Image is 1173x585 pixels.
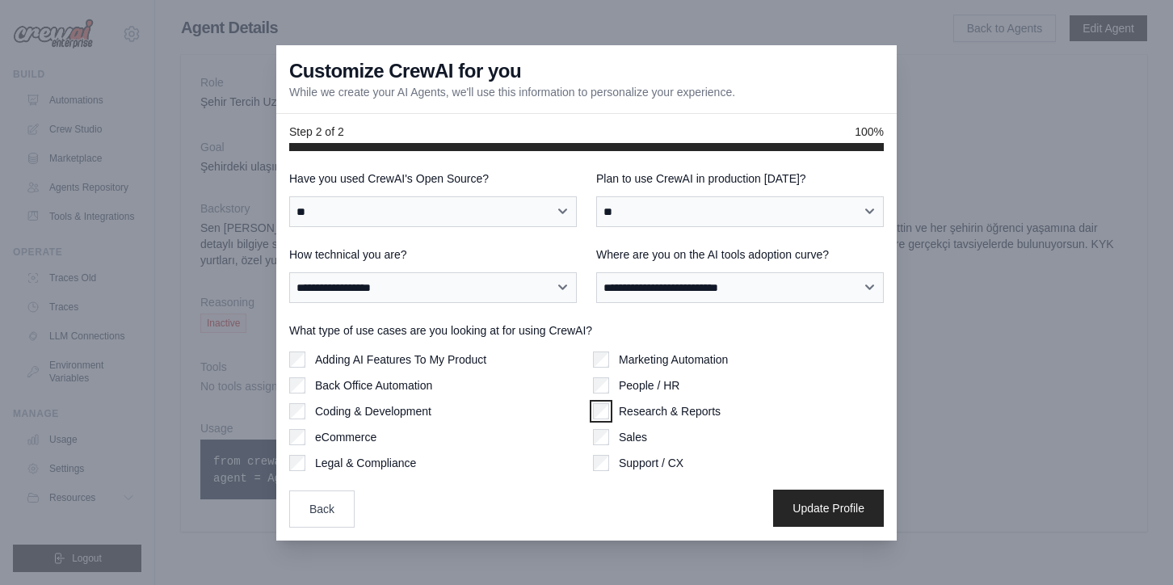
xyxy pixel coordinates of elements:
[289,246,577,263] label: How technical you are?
[315,377,432,394] label: Back Office Automation
[315,351,486,368] label: Adding AI Features To My Product
[315,455,416,471] label: Legal & Compliance
[289,124,344,140] span: Step 2 of 2
[289,490,355,528] button: Back
[619,403,721,419] label: Research & Reports
[1092,507,1173,585] iframe: Chat Widget
[289,58,521,84] h3: Customize CrewAI for you
[315,403,431,419] label: Coding & Development
[619,351,728,368] label: Marketing Automation
[619,377,679,394] label: People / HR
[619,429,647,445] label: Sales
[619,455,683,471] label: Support / CX
[289,84,735,100] p: While we create your AI Agents, we'll use this information to personalize your experience.
[596,246,884,263] label: Where are you on the AI tools adoption curve?
[596,170,884,187] label: Plan to use CrewAI in production [DATE]?
[289,322,884,339] label: What type of use cases are you looking at for using CrewAI?
[773,490,884,527] button: Update Profile
[315,429,376,445] label: eCommerce
[289,170,577,187] label: Have you used CrewAI's Open Source?
[855,124,884,140] span: 100%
